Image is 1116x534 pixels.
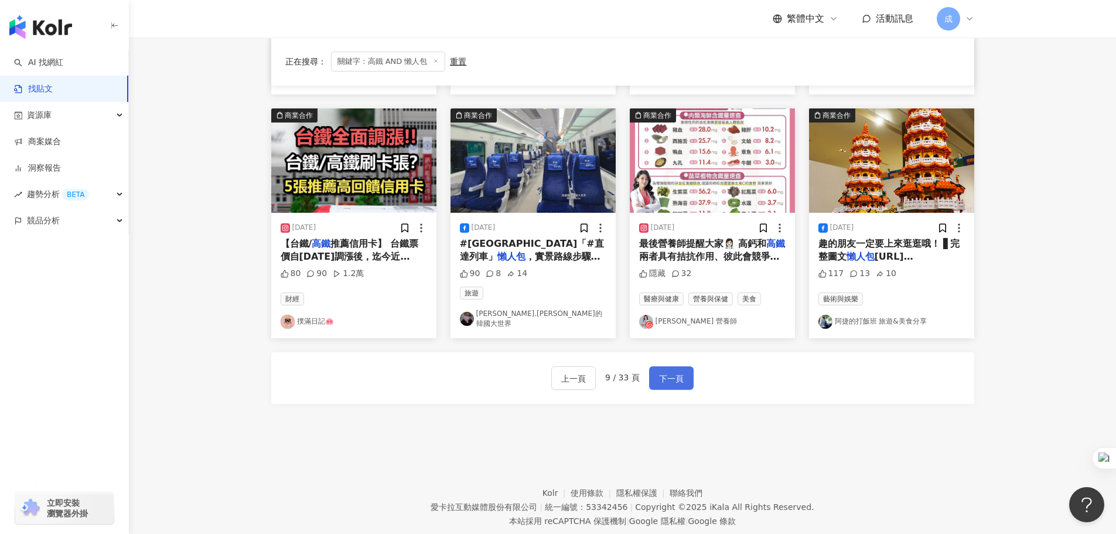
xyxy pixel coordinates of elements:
[616,488,670,498] a: 隱私權保護
[27,102,52,128] span: 資源庫
[818,315,965,329] a: KOL Avatar阿捷的打飯班 旅遊&美食分享
[27,181,89,208] span: 趨勢分析
[281,238,419,302] span: 推薦信用卡】 台鐵票價自[DATE]調漲後，迄今近[DATE]未調漲 台鐵董事會[DATE]拍板通過票價調漲方案，平均調幅約26.8% 平常坐台鐵/
[464,110,492,121] div: 商業合作
[271,108,436,213] div: post-image商業合作
[688,292,733,305] span: 營養與保健
[14,57,63,69] a: searchAI 找網紅
[47,498,88,519] span: 立即安裝 瀏覽器外掛
[509,514,736,528] span: 本站採用 reCAPTCHA 保護機制
[281,315,427,329] a: KOL Avatar撲滿日記🐽
[472,223,496,233] div: [DATE]
[507,268,527,280] div: 14
[281,292,304,305] span: 財經
[639,268,665,280] div: 隱藏
[285,57,326,66] span: 正在搜尋 ：
[670,488,702,498] a: 聯絡我們
[331,52,446,72] span: 關鍵字：高鐵 AND 懶人包
[15,492,114,524] a: chrome extension立即安裝 瀏覽器外掛
[460,287,483,300] span: 旅遊
[709,502,729,512] a: iKala
[630,108,795,213] img: post-image
[14,191,22,199] span: rise
[738,292,761,305] span: 美食
[818,292,863,305] span: 藝術與娛樂
[540,502,542,512] span: |
[460,268,480,280] div: 90
[659,372,684,386] span: 下一頁
[281,238,312,249] span: 【台鐵/
[809,108,974,213] img: post-image
[545,502,627,512] div: 統一編號：53342456
[639,315,786,329] a: KOL Avatar[PERSON_NAME] 營養師
[551,366,596,390] button: 上一頁
[688,516,736,526] a: Google 條款
[818,268,844,280] div: 117
[830,223,854,233] div: [DATE]
[643,110,671,121] div: 商業合作
[451,108,616,213] div: post-image商業合作
[818,315,832,329] img: KOL Avatar
[847,251,875,262] mark: 懶人包
[431,502,537,512] div: 愛卡拉互動媒體股份有限公司
[823,110,851,121] div: 商業合作
[281,315,295,329] img: KOL Avatar
[651,223,675,233] div: [DATE]
[27,208,60,234] span: 競品分析
[787,12,824,25] span: 繁體中文
[639,251,780,275] span: 兩者具有拮抗作用、彼此會競爭吸收
[818,238,960,262] span: 趣的朋友一定要上來逛逛哦！ ▋完整圖文
[630,502,633,512] span: |
[639,315,653,329] img: KOL Avatar
[285,110,313,121] div: 商業合作
[629,516,685,526] a: Google 隱私權
[766,238,785,249] mark: 高鐵
[460,309,606,329] a: KOL Avatar[PERSON_NAME].[PERSON_NAME]的韓國大世界
[630,108,795,213] div: post-image商業合作
[450,57,466,66] div: 重置
[460,238,604,262] span: #[GEOGRAPHIC_DATA]「#直達列車」
[639,238,767,249] span: 最後營養師提醒大家👩🏻‍⚕️ 高鈣和
[649,366,694,390] button: 下一頁
[639,292,684,305] span: 醫療與健康
[497,251,525,262] mark: 懶人包
[605,373,640,382] span: 9 / 33 頁
[14,136,61,148] a: 商案媒合
[14,83,53,95] a: 找貼文
[451,108,616,213] img: post-image
[333,268,364,280] div: 1.2萬
[685,516,688,526] span: |
[542,488,571,498] a: Kolr
[281,268,301,280] div: 80
[62,189,89,200] div: BETA
[19,499,42,518] img: chrome extension
[306,268,327,280] div: 90
[561,372,586,386] span: 上一頁
[571,488,616,498] a: 使用條款
[14,162,61,174] a: 洞察報告
[460,251,600,275] span: ，實景路線步驟解析 = #仁川
[876,268,896,280] div: 10
[292,223,316,233] div: [DATE]
[944,12,953,25] span: 成
[460,312,474,326] img: KOL Avatar
[626,516,629,526] span: |
[1069,487,1104,522] iframe: Help Scout Beacon - Open
[876,13,913,24] span: 活動訊息
[809,108,974,213] div: post-image商業合作
[635,502,814,512] div: Copyright © 2025 All Rights Reserved.
[486,268,501,280] div: 8
[671,268,692,280] div: 32
[9,15,72,39] img: logo
[312,238,330,249] mark: 高鐵
[271,108,436,213] img: post-image
[849,268,870,280] div: 13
